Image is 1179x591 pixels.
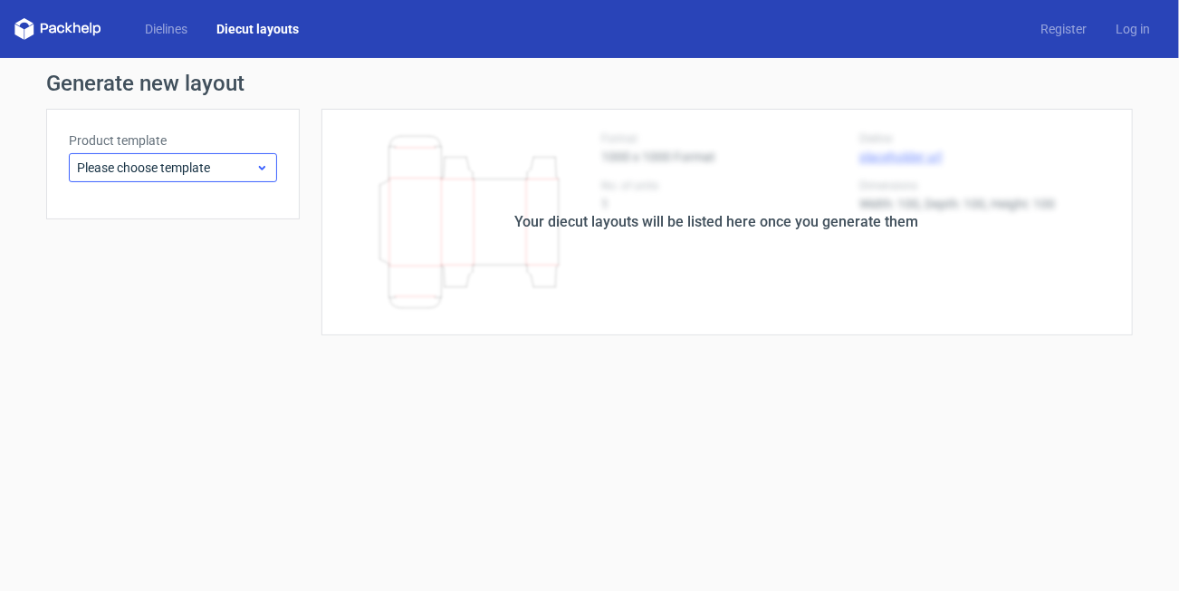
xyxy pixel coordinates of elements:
[202,20,313,38] a: Diecut layouts
[514,211,918,233] div: Your diecut layouts will be listed here once you generate them
[69,131,277,150] label: Product template
[46,73,1133,94] h1: Generate new layout
[130,20,202,38] a: Dielines
[1026,20,1101,38] a: Register
[1101,20,1165,38] a: Log in
[77,159,255,177] span: Please choose template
